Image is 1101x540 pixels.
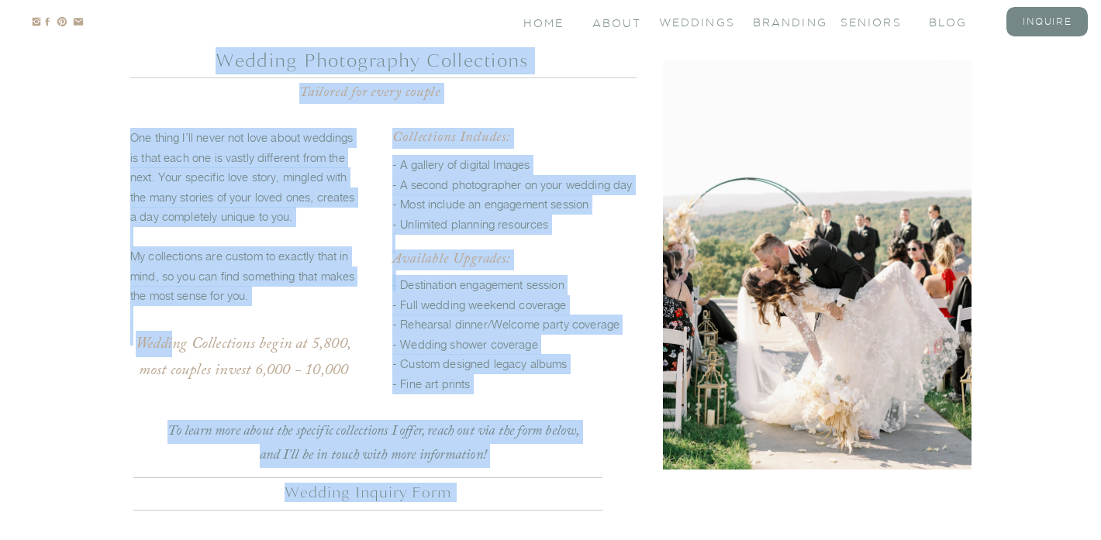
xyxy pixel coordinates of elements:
h3: Tailored for every couple [277,83,463,98]
a: branding [753,15,815,28]
a: blog [929,15,991,28]
a: inquire [1016,15,1079,28]
p: Wedding Collections begin at 5,800, most couples invest 6,000 - 10,000 [130,331,357,359]
a: Home [523,15,566,29]
a: Weddings [659,15,721,28]
a: About [592,15,639,29]
p: - Destination engagement session - Full wedding weekend coverage - Rehearsal dinner/Welcome party... [392,275,637,404]
a: Wedding Inquiry form [136,483,600,499]
a: seniors [840,15,903,28]
p: To learn more about the specific collections I offer, reach out via the form below, and I’ll be i... [136,420,610,466]
p: One thing I’ll never not love about weddings is that each one is vastly different from the next. ... [130,128,357,321]
p: - A gallery of digital Images - A second photographer on your wedding day - Most include an engag... [392,155,637,239]
p: Collections Includes: [392,128,578,150]
h2: Wedding photography Collections [141,47,603,72]
p: Available Upgrades: [392,249,578,265]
